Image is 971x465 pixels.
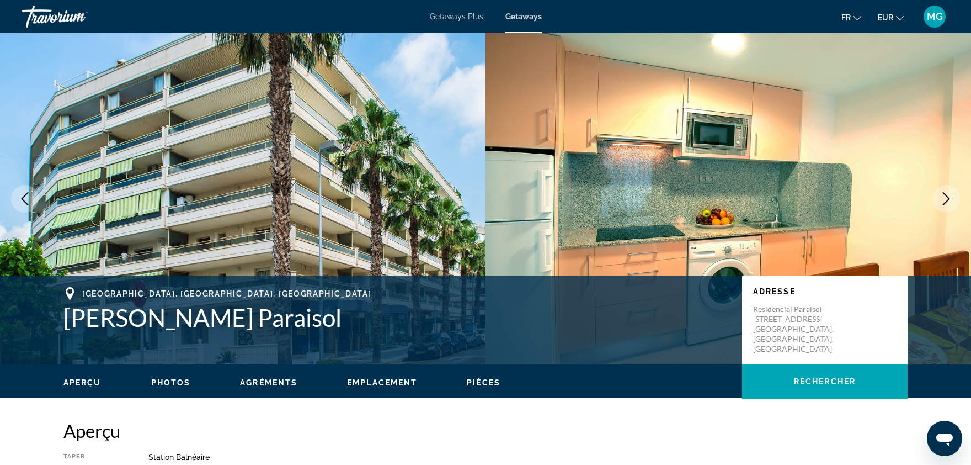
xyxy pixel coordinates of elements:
span: EUR [878,13,893,22]
a: Getaways [505,12,542,21]
button: Change language [841,9,861,25]
a: Getaways Plus [430,12,483,21]
iframe: Bouton de lancement de la fenêtre de messagerie [927,421,962,456]
button: Aperçu [63,378,102,388]
button: Change currency [878,9,904,25]
span: [GEOGRAPHIC_DATA], [GEOGRAPHIC_DATA], [GEOGRAPHIC_DATA] [82,289,371,298]
button: Emplacement [347,378,417,388]
button: User Menu [920,5,949,28]
span: MG [927,11,943,22]
h1: [PERSON_NAME] Paraisol [63,303,731,332]
button: Next image [932,185,960,213]
a: Travorium [22,2,132,31]
button: Pièces [467,378,500,388]
button: Rechercher [742,364,908,399]
div: Station balnéaire [148,453,908,462]
h2: Aperçu [63,420,908,442]
span: Rechercher [794,377,856,386]
p: Adresse [753,287,897,296]
div: Taper [63,453,121,462]
span: fr [841,13,851,22]
button: Photos [151,378,191,388]
button: Previous image [11,185,39,213]
button: Agréments [240,378,297,388]
p: Residencial Paraisol [STREET_ADDRESS] [GEOGRAPHIC_DATA], [GEOGRAPHIC_DATA], [GEOGRAPHIC_DATA] [753,304,841,354]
